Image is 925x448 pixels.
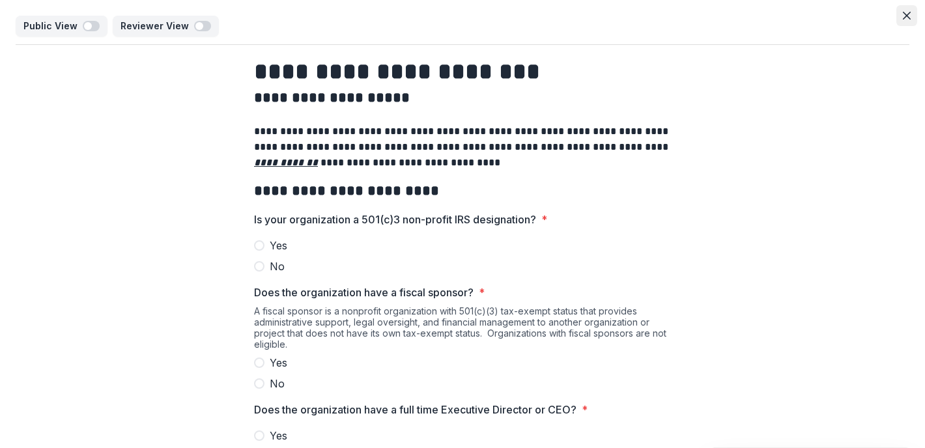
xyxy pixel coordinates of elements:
[254,212,536,227] p: Is your organization a 501(c)3 non-profit IRS designation?
[270,238,287,253] span: Yes
[113,16,219,36] button: Reviewer View
[23,21,83,32] p: Public View
[121,21,194,32] p: Reviewer View
[254,285,474,300] p: Does the organization have a fiscal sponsor?
[16,16,107,36] button: Public View
[270,259,285,274] span: No
[270,428,287,443] span: Yes
[254,402,576,417] p: Does the organization have a full time Executive Director or CEO?
[270,355,287,371] span: Yes
[896,5,917,26] button: Close
[270,376,285,391] span: No
[254,305,671,355] div: A fiscal sponsor is a nonprofit organization with 501(c)(3) tax-exempt status that provides admin...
